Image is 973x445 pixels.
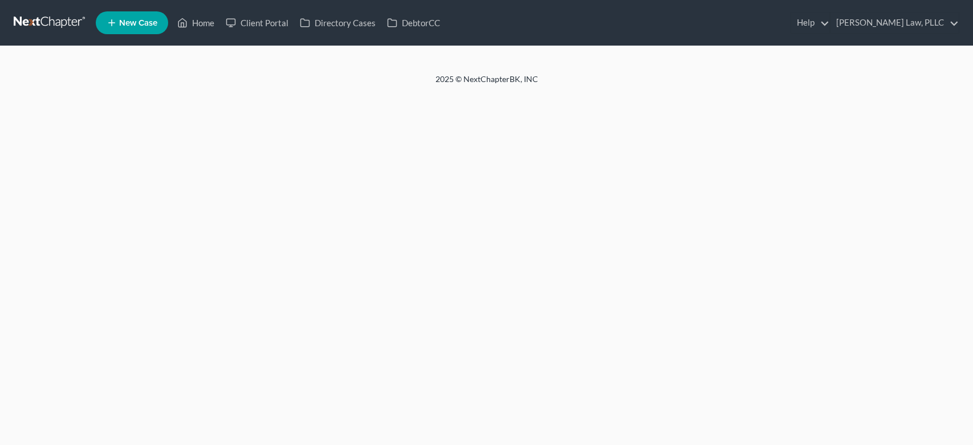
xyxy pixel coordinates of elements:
div: 2025 © NextChapterBK, INC [162,74,812,94]
a: DebtorCC [381,13,446,33]
a: Home [172,13,220,33]
a: Help [791,13,829,33]
a: [PERSON_NAME] Law, PLLC [830,13,959,33]
new-legal-case-button: New Case [96,11,168,34]
a: Client Portal [220,13,294,33]
a: Directory Cases [294,13,381,33]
